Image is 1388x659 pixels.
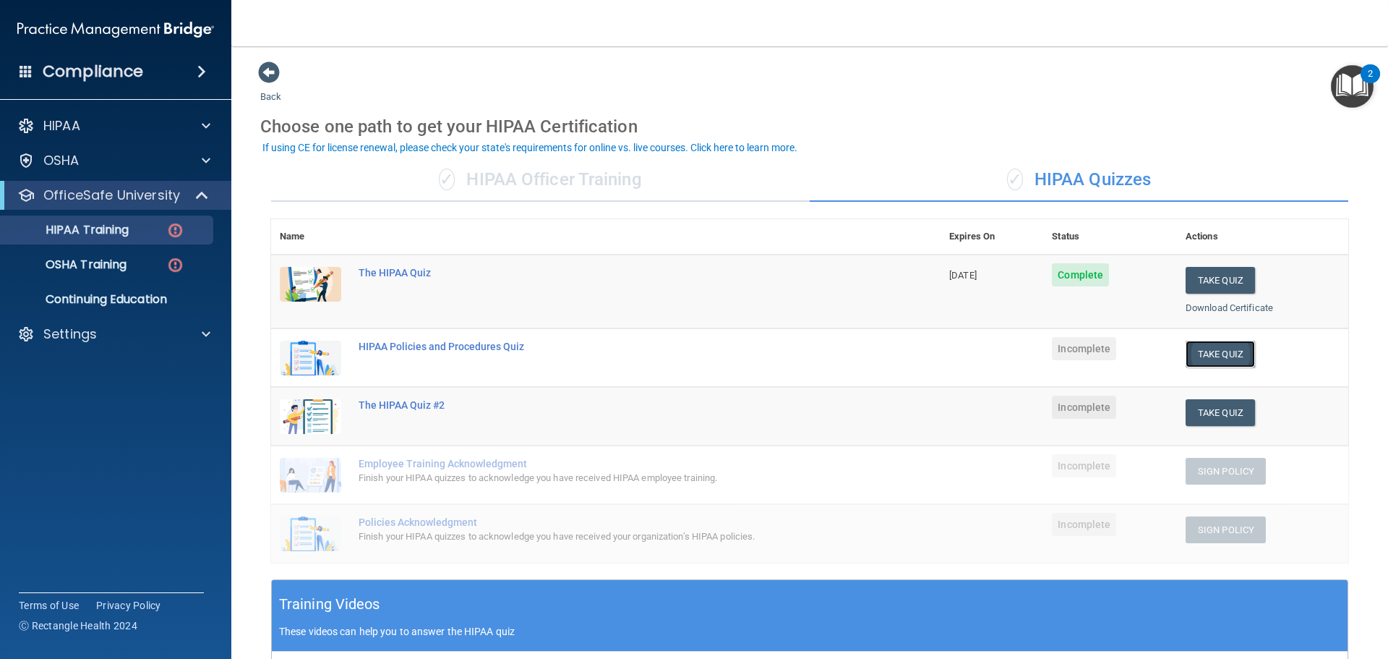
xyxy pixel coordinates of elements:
img: danger-circle.6113f641.png [166,221,184,239]
p: OSHA [43,152,80,169]
span: [DATE] [949,270,977,281]
iframe: Drift Widget Chat Controller [1138,556,1371,614]
span: Ⓒ Rectangle Health 2024 [19,618,137,633]
button: Sign Policy [1186,516,1266,543]
button: If using CE for license renewal, please check your state's requirements for online vs. live cours... [260,140,800,155]
div: HIPAA Policies and Procedures Quiz [359,341,868,352]
div: HIPAA Quizzes [810,158,1348,202]
th: Name [271,219,350,255]
div: The HIPAA Quiz #2 [359,399,868,411]
button: Take Quiz [1186,267,1255,294]
a: Terms of Use [19,598,79,613]
button: Take Quiz [1186,341,1255,367]
img: PMB logo [17,15,214,44]
span: ✓ [439,169,455,190]
div: Finish your HIPAA quizzes to acknowledge you have received HIPAA employee training. [359,469,868,487]
div: If using CE for license renewal, please check your state's requirements for online vs. live cours... [262,143,797,153]
p: HIPAA [43,117,80,135]
h5: Training Videos [279,592,380,617]
p: HIPAA Training [9,223,129,237]
span: Incomplete [1052,396,1116,419]
div: HIPAA Officer Training [271,158,810,202]
span: ✓ [1007,169,1023,190]
p: OSHA Training [9,258,127,272]
span: Incomplete [1052,513,1116,536]
a: OfficeSafe University [17,187,210,204]
span: Complete [1052,263,1109,286]
div: Finish your HIPAA quizzes to acknowledge you have received your organization’s HIPAA policies. [359,528,868,545]
a: Settings [17,326,210,343]
h4: Compliance [43,61,143,82]
th: Status [1043,219,1177,255]
div: The HIPAA Quiz [359,267,868,279]
p: Continuing Education [9,292,207,307]
a: HIPAA [17,117,210,135]
a: Privacy Policy [96,598,161,613]
div: 2 [1368,74,1373,93]
p: Settings [43,326,97,343]
span: Incomplete [1052,454,1116,477]
p: OfficeSafe University [43,187,180,204]
th: Expires On [941,219,1043,255]
div: Choose one path to get your HIPAA Certification [260,106,1359,148]
a: Download Certificate [1186,302,1273,313]
a: OSHA [17,152,210,169]
th: Actions [1177,219,1348,255]
div: Employee Training Acknowledgment [359,458,868,469]
button: Take Quiz [1186,399,1255,426]
div: Policies Acknowledgment [359,516,868,528]
a: Back [260,74,281,102]
img: danger-circle.6113f641.png [166,256,184,274]
button: Sign Policy [1186,458,1266,485]
button: Open Resource Center, 2 new notifications [1331,65,1374,108]
span: Incomplete [1052,337,1116,360]
p: These videos can help you to answer the HIPAA quiz [279,626,1340,637]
